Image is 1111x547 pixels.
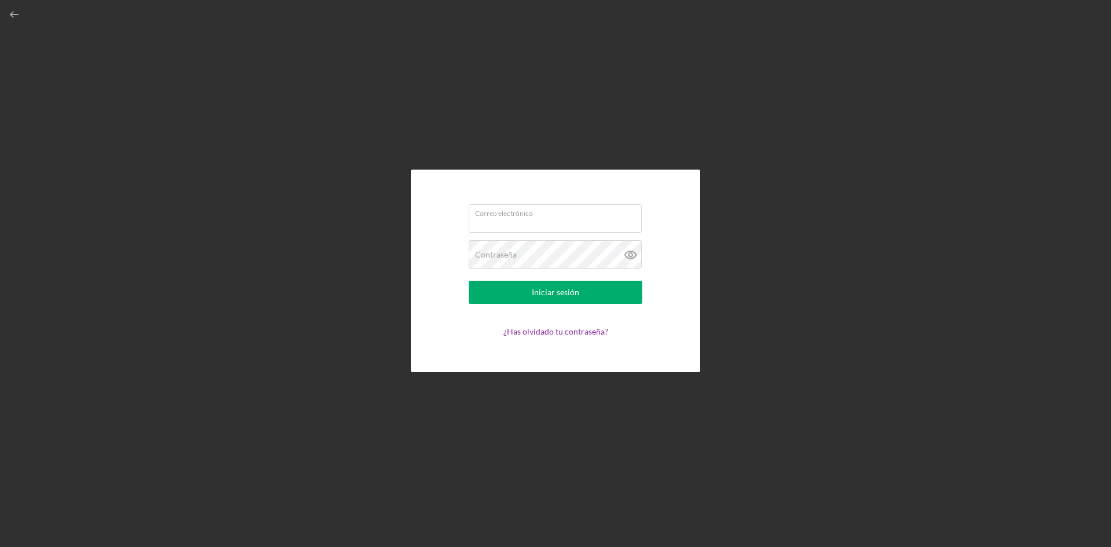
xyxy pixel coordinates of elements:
font: Contraseña [475,249,517,259]
font: Iniciar sesión [532,287,579,297]
button: Iniciar sesión [469,281,642,304]
font: Correo electrónico [475,209,533,218]
a: ¿Has olvidado tu contraseña? [503,326,608,336]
